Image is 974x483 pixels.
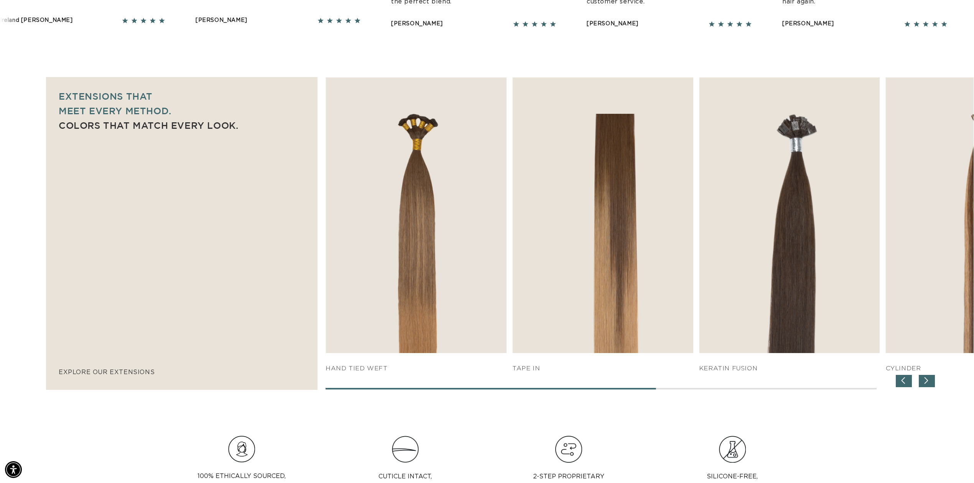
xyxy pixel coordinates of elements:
[59,103,305,118] p: meet every method.
[586,19,637,29] div: [PERSON_NAME]
[699,77,880,373] div: 5 / 7
[555,436,582,463] img: Hair_Icon_e13bf847-e4cc-4568-9d64-78eb6e132bb2.png
[936,446,974,483] iframe: Chat Widget
[719,436,746,463] img: Group.png
[392,436,419,463] img: Clip_path_group_11631e23-4577-42dd-b462-36179a27abaf.png
[326,365,507,373] h4: HAND TIED WEFT
[512,365,693,373] h4: TAPE IN
[59,89,305,103] p: Extensions that
[896,375,912,387] div: Previous slide
[194,16,246,25] div: [PERSON_NAME]
[919,375,935,387] div: Next slide
[228,436,255,463] img: Hair_Icon_a70f8c6f-f1c4-41e1-8dbd-f323a2e654e6.png
[5,461,22,478] div: Accessibility Menu
[512,77,693,373] div: 4 / 7
[699,365,880,373] h4: KERATIN FUSION
[390,19,442,29] div: [PERSON_NAME]
[326,77,507,373] div: 3 / 7
[781,19,833,29] div: [PERSON_NAME]
[59,367,305,378] p: explore our extensions
[59,118,305,133] p: Colors that match every look.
